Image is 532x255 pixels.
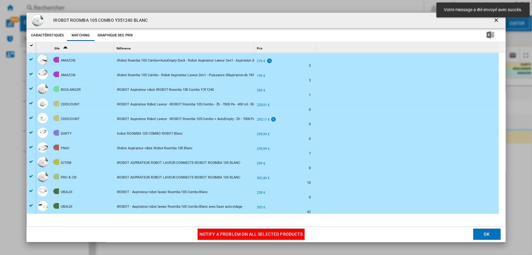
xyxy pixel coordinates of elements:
[117,127,183,141] div: Irobot ROOMBA 105 COMBO ROBOT Blanc
[309,92,310,98] div: Délai de livraison : 1 jour
[117,170,240,185] div: IROBOT ASPIRATEUR ROBOT LAVEUR CONNECTE IROBOT ROOMBA 105 BLANC
[256,131,269,137] div: 299,99 €
[61,127,72,141] div: DARTY
[256,117,276,123] div: 293,17 €
[307,209,311,215] div: Délai de livraison : 42 jours
[309,136,310,142] div: Délai de livraison : 0 jour
[117,83,214,97] div: IROBOT Aspirateur robot IROBOT Roomba 105 Combo Y311240
[117,47,130,50] span: Référence
[96,30,134,41] button: Graphique des prix
[256,73,265,79] div: 199 €
[117,141,192,155] div: iRobot Aspirateur robot iRobot Roomba 105 Blanc
[53,43,114,52] div: Sort Ascending
[257,176,269,180] div: 302,40 €
[114,141,254,155] div: https://www.fnac.com/Aspirateur-robot-iRobot-Roomba-105-Blanc/a21370270/w-4?oref=09abdf11-bdaf-89...
[61,200,72,214] div: UBALDI
[61,170,76,185] div: PRO & CIE
[117,156,240,170] div: IROBOT ASPIRATEUR ROBOT LAVEUR CONNECTE IROBOT ROOMBA 105 BLANC
[31,14,44,27] img: roomba-105-blanc-roomba105blanc.jpg
[257,74,265,78] div: 199 €
[309,151,310,157] div: Délai de livraison : 7 jours
[257,59,265,63] div: 279 €
[257,161,265,165] div: 299 €
[114,97,254,111] div: https://www.cdiscount.com/electromenager/aspirateurs-nettoyeurs/aspirateur-robot-laveur-irobot-ro...
[256,204,265,211] div: 303 €
[61,53,75,68] div: AMAZON
[309,63,310,69] div: Délai de livraison : 3 jours
[477,30,504,41] button: Télécharger au format Excel
[491,14,503,27] button: getI18NText('BUTTONS.CLOSE_DIALOG')
[257,88,265,92] div: 269 €
[442,7,524,13] span: Votre message a été envoyé avec succès.
[115,43,254,52] div: Sort None
[486,31,494,39] img: excel-24x24.png
[256,102,269,108] div: 220,91 €
[318,43,499,52] div: Sort None
[114,111,254,126] div: https://www.cdiscount.com/electromenager/aspirateurs-nettoyeurs/irobot-roomba-105-combo-robot-aut...
[117,97,259,112] div: IROBOT Aspirateur Robot Laveur - IROBOT Roomba 105 Combo - 2h - 7000 Pa - 400 ml - Blanc
[114,170,254,184] div: https://www.procie.com/aspirateur-robot-laveur-connecte-roomba-105-blanc.html
[114,82,254,96] div: https://www.boulanger.com/ref/1220011
[256,87,265,94] div: 269 €
[256,58,272,64] div: 279 €
[473,229,501,240] button: OK
[309,194,310,201] div: Délai de livraison : 0 jour
[114,184,254,199] div: https://www.ubaldi.com/petit-menager/aspirateur-et-nettoyeur/aspirateur/irobot/aspirateur-robot-l...
[26,13,505,242] md-dialog: Product popup
[61,112,79,126] div: CDISCOUNT
[266,58,272,63] img: promotionV3.png
[61,141,69,155] div: FNAC
[256,160,265,167] div: 299 €
[61,185,72,199] div: UBALDI
[114,126,254,140] div: https://www.darty.com/nav/achat/petit_electromenager/aspirateur/aspirateur_robot/irobot_roomba_10...
[256,190,265,196] div: 228 €
[307,180,311,186] div: Délai de livraison : 10 jours
[257,191,265,195] div: 228 €
[117,200,242,214] div: IROBOT - Aspirateur robot laveur Roomba 105 Combo Blanc avec base auto-vidage
[257,205,265,209] div: 303 €
[257,103,269,107] div: 220,91 €
[117,112,279,126] div: IROBOT Aspirateur Robot Laveur - IROBOT Roomba 105 Combo + AutoEmpty - 2h - 7000 Pa - 400 ml - Blanc
[61,156,71,170] div: GITEM
[309,107,310,113] div: Délai de livraison : 0 jour
[50,17,148,24] h4: IROBOT ROOMBA 105 COMBO Y351240 BLANC
[309,77,310,84] div: Délai de livraison : 3 jours
[256,175,269,181] div: 302,40 €
[198,229,305,240] button: Notify a problem on all selected products
[61,83,80,97] div: BOULANGER
[117,68,422,82] div: iRobot Roomba 105 Combo - Robot Aspirateur Laveur 2en1 - Puissance d'Aspiration de 7KPa - Navigat...
[117,185,208,199] div: IROBOT - Aspirateur robot laveur Roomba 105 Combo Blanc
[114,53,254,67] div: https://www.amazon.fr/iRobot-Roomba-Combo-AutoEmpty-Dock/dp/B0DV9TS85Q
[256,43,316,52] div: Prix Sort None
[53,43,114,52] div: Site Sort Ascending
[257,118,269,122] div: 293,17 €
[54,47,60,50] span: Site
[270,117,276,122] img: promotionV3.png
[30,30,65,41] button: Caractéristiques
[256,146,269,152] div: 299,99 €
[493,17,501,25] ng-md-icon: getI18NText('BUTTONS.CLOSE_DIALOG')
[257,147,269,151] div: 299,99 €
[37,43,51,52] div: Sort None
[309,121,310,127] div: Délai de livraison : 0 jour
[257,47,262,50] span: Prix
[257,132,269,136] div: 299,99 €
[67,30,94,41] button: Matching
[61,68,75,82] div: AMAZON
[61,97,79,112] div: CDISCOUNT
[60,47,70,50] span: Sort Ascending
[114,67,254,82] div: https://www.amazon.fr/iRobot-Roomba-105-Combo-dAspiration/dp/B0DV9VK9K4
[114,155,254,169] div: https://www.gitem.fr/aspirateur-robot-laveur-connecte-roomba-105-blanc.html
[309,165,310,171] div: Délai de livraison : 8 jours
[117,53,430,68] div: iRobot Roomba 105 Combo+AutoEmpty Dock - Robot Aspirateur Laveur 2en1 - Aspiration de 7KPa - Navi...
[256,43,316,52] div: Sort None
[114,199,254,213] div: https://www.ubaldi.com/petit-menager/aspirateur-et-nettoyeur/aspirateur/irobot/aspirateur-robot-l...
[115,43,254,52] div: Référence Sort None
